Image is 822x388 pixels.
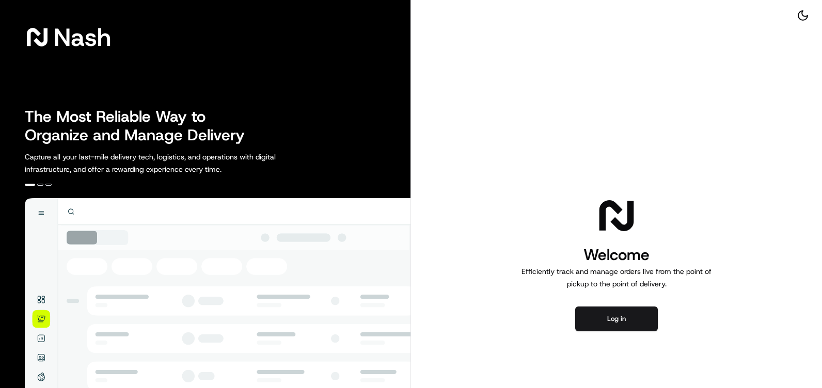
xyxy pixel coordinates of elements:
[54,27,111,47] span: Nash
[575,306,658,331] button: Log in
[517,265,716,290] p: Efficiently track and manage orders live from the point of pickup to the point of delivery.
[517,245,716,265] h1: Welcome
[25,107,256,144] h2: The Most Reliable Way to Organize and Manage Delivery
[25,151,322,175] p: Capture all your last-mile delivery tech, logistics, and operations with digital infrastructure, ...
